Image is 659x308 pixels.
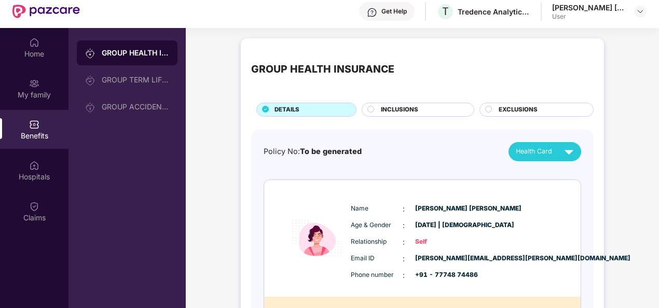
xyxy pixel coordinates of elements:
span: EXCLUSIONS [499,105,538,115]
span: [DATE] | [DEMOGRAPHIC_DATA] [415,220,467,230]
img: svg+xml;base64,PHN2ZyB3aWR0aD0iMjAiIGhlaWdodD0iMjAiIHZpZXdCb3g9IjAgMCAyMCAyMCIgZmlsbD0ibm9uZSIgeG... [85,48,95,59]
span: T [442,5,449,18]
span: To be generated [300,147,362,156]
img: icon [286,195,348,281]
img: svg+xml;base64,PHN2ZyBpZD0iSG9zcGl0YWxzIiB4bWxucz0iaHR0cDovL3d3dy53My5vcmcvMjAwMC9zdmciIHdpZHRoPS... [29,160,39,171]
span: : [403,203,405,215]
span: : [403,253,405,264]
div: Tredence Analytics Solutions Private Limited [458,7,530,17]
div: [PERSON_NAME] [PERSON_NAME] [552,3,625,12]
img: svg+xml;base64,PHN2ZyBpZD0iRHJvcGRvd24tMzJ4MzIiIHhtbG5zPSJodHRwOi8vd3d3LnczLm9yZy8yMDAwL3N2ZyIgd2... [636,7,644,16]
span: Self [415,237,467,247]
button: Health Card [509,142,581,161]
img: svg+xml;base64,PHN2ZyBpZD0iSGVscC0zMngzMiIgeG1sbnM9Imh0dHA6Ly93d3cudzMub3JnLzIwMDAvc3ZnIiB3aWR0aD... [367,7,377,18]
img: svg+xml;base64,PHN2ZyB3aWR0aD0iMjAiIGhlaWdodD0iMjAiIHZpZXdCb3g9IjAgMCAyMCAyMCIgZmlsbD0ibm9uZSIgeG... [85,75,95,86]
div: GROUP HEALTH INSURANCE [251,61,394,77]
span: Health Card [516,146,552,157]
div: GROUP ACCIDENTAL INSURANCE [102,103,169,111]
img: svg+xml;base64,PHN2ZyB3aWR0aD0iMjAiIGhlaWdodD0iMjAiIHZpZXdCb3g9IjAgMCAyMCAyMCIgZmlsbD0ibm9uZSIgeG... [29,78,39,89]
div: Policy No: [264,146,362,158]
span: Age & Gender [351,220,403,230]
img: svg+xml;base64,PHN2ZyB3aWR0aD0iMjAiIGhlaWdodD0iMjAiIHZpZXdCb3g9IjAgMCAyMCAyMCIgZmlsbD0ibm9uZSIgeG... [85,102,95,113]
span: INCLUSIONS [381,105,418,115]
span: : [403,236,405,248]
span: +91 - 77748 74486 [415,270,467,280]
span: Name [351,204,403,214]
span: DETAILS [274,105,299,115]
img: svg+xml;base64,PHN2ZyB4bWxucz0iaHR0cDovL3d3dy53My5vcmcvMjAwMC9zdmciIHZpZXdCb3g9IjAgMCAyNCAyNCIgd2... [560,143,578,161]
span: : [403,270,405,281]
span: : [403,220,405,231]
img: svg+xml;base64,PHN2ZyBpZD0iQ2xhaW0iIHhtbG5zPSJodHRwOi8vd3d3LnczLm9yZy8yMDAwL3N2ZyIgd2lkdGg9IjIwIi... [29,201,39,212]
span: Relationship [351,237,403,247]
img: New Pazcare Logo [12,5,80,18]
span: Email ID [351,254,403,263]
div: Get Help [381,7,407,16]
div: GROUP HEALTH INSURANCE [102,48,169,58]
img: svg+xml;base64,PHN2ZyBpZD0iSG9tZSIgeG1sbnM9Imh0dHA6Ly93d3cudzMub3JnLzIwMDAvc3ZnIiB3aWR0aD0iMjAiIG... [29,37,39,48]
div: User [552,12,625,21]
span: [PERSON_NAME][EMAIL_ADDRESS][PERSON_NAME][DOMAIN_NAME] [415,254,467,263]
span: [PERSON_NAME] [PERSON_NAME] [415,204,467,214]
img: svg+xml;base64,PHN2ZyBpZD0iQmVuZWZpdHMiIHhtbG5zPSJodHRwOi8vd3d3LnczLm9yZy8yMDAwL3N2ZyIgd2lkdGg9Ij... [29,119,39,130]
div: GROUP TERM LIFE INSURANCE [102,76,169,84]
span: Phone number [351,270,403,280]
